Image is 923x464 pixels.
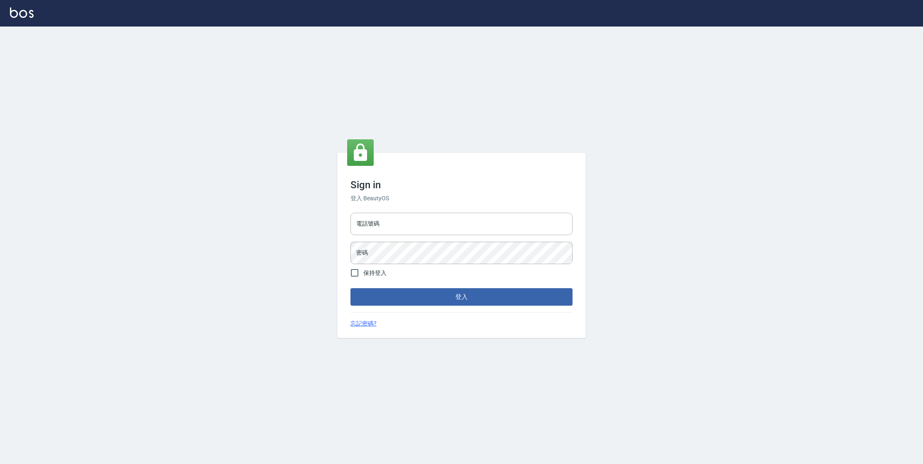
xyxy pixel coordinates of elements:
h6: 登入 BeautyOS [350,194,573,203]
h3: Sign in [350,179,573,191]
button: 登入 [350,288,573,306]
img: Logo [10,7,34,18]
span: 保持登入 [363,269,387,277]
a: 忘記密碼? [350,319,377,328]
